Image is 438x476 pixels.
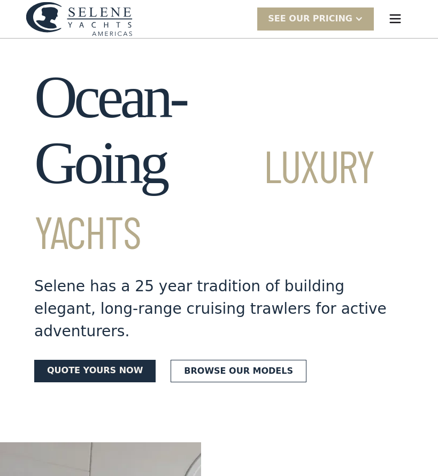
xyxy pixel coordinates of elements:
div: SEE Our Pricing [257,7,374,31]
span: Luxury Yachts [34,138,374,258]
div: Selene has a 25 year tradition of building elegant, long-range cruising trawlers for active adven... [34,275,404,343]
div: SEE Our Pricing [268,12,352,25]
div: menu [378,2,412,36]
h1: Ocean-Going [34,64,404,262]
a: Quote yours now [34,360,156,382]
img: logo [26,2,133,36]
a: Browse our models [171,360,306,382]
a: home [26,2,133,36]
